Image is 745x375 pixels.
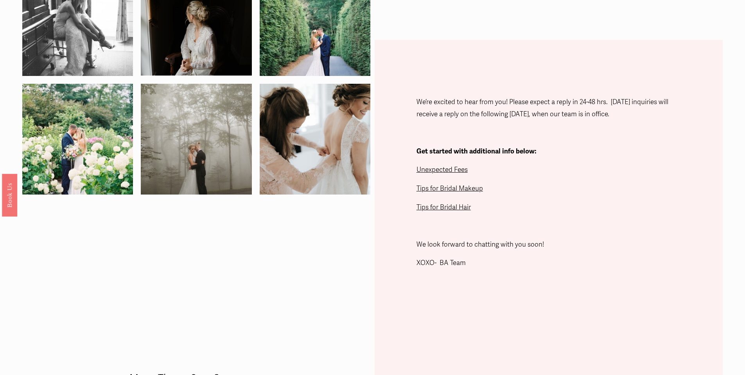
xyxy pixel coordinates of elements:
img: 14305484_1259623107382072_1992716122685880553_o.jpg [22,65,133,213]
strong: Get started with additional info below: [416,147,537,155]
p: We’re excited to hear from you! Please expect a reply in 24-48 hrs. [DATE] inquiries will receive... [416,96,681,120]
a: Book Us [2,174,17,216]
a: Unexpected Fees [416,166,468,174]
a: Tips for Bridal Makeup [416,184,483,193]
img: a&b-249.jpg [113,84,279,195]
a: Tips for Bridal Hair [416,203,471,211]
img: ASW-178.jpg [232,84,398,195]
p: We look forward to chatting with you soon! [416,239,681,251]
p: XOXO- BA Team [416,257,681,269]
